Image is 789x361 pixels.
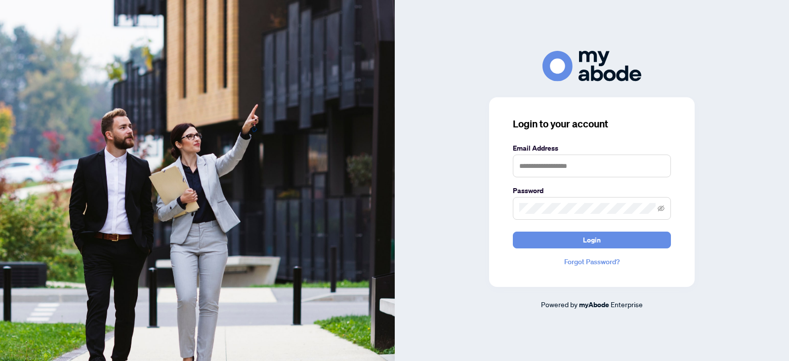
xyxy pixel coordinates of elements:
[583,232,601,248] span: Login
[611,300,643,309] span: Enterprise
[579,299,609,310] a: myAbode
[658,205,664,212] span: eye-invisible
[513,117,671,131] h3: Login to your account
[541,300,578,309] span: Powered by
[542,51,641,81] img: ma-logo
[513,185,671,196] label: Password
[513,256,671,267] a: Forgot Password?
[513,232,671,248] button: Login
[513,143,671,154] label: Email Address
